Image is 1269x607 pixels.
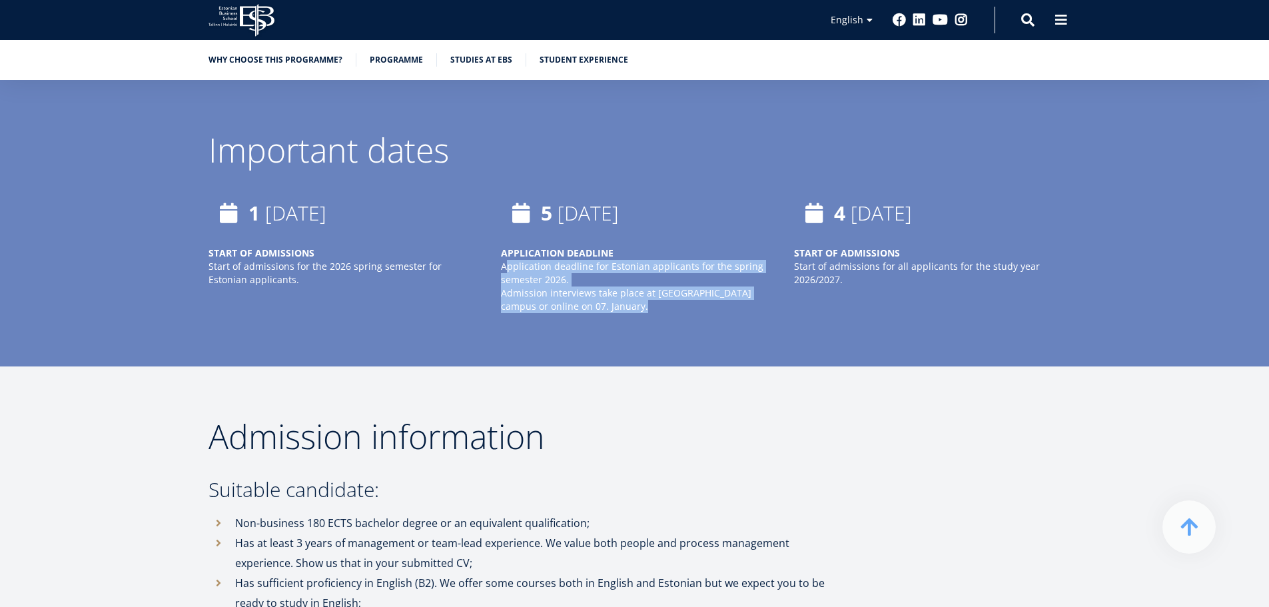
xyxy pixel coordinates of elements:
[794,247,900,259] strong: START OF ADMISSIONS
[3,221,12,229] input: Technology Innovation MBA
[541,199,552,227] strong: 5
[209,53,342,67] a: Why choose this programme?
[893,13,906,27] a: Facebook
[501,247,614,259] strong: APPLICATION DEADLINE
[265,199,326,227] time: [DATE]
[209,533,841,573] li: Has at least 3 years of management or team-lead experience. We value both people and process mana...
[15,220,128,232] span: Technology Innovation MBA
[209,247,314,259] strong: START OF ADMISSIONS
[955,13,968,27] a: Instagram
[851,199,912,227] time: [DATE]
[248,199,260,227] strong: 1
[209,133,1061,167] div: Important dates
[3,203,12,212] input: Two-year MBA
[316,1,359,13] span: Last Name
[450,53,512,67] a: Studies at EBS
[370,53,423,67] a: Programme
[209,480,841,500] h3: Suitable candidate:
[540,53,628,67] a: Student experience
[15,203,73,215] span: Two-year MBA
[913,13,926,27] a: Linkedin
[501,287,767,313] p: Admission interviews take place at [GEOGRAPHIC_DATA] campus or online on 07. January.
[235,513,841,533] p: Non-business 180 ECTS bachelor degree or an equivalent qualification;
[209,260,475,300] p: Start of admissions for the 2026 spring semester for Estonian applicants.
[209,420,841,453] h2: Admission information
[933,13,948,27] a: Youtube
[794,260,1040,286] i: Start of admissions for all applicants for the study year 2026/2027.
[501,247,767,287] p: Application deadline for Estonian applicants for the spring semester 2026.
[834,199,845,227] strong: 4
[15,185,124,197] span: One-year MBA (in Estonian)
[3,186,12,195] input: One-year MBA (in Estonian)
[558,199,619,227] time: [DATE]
